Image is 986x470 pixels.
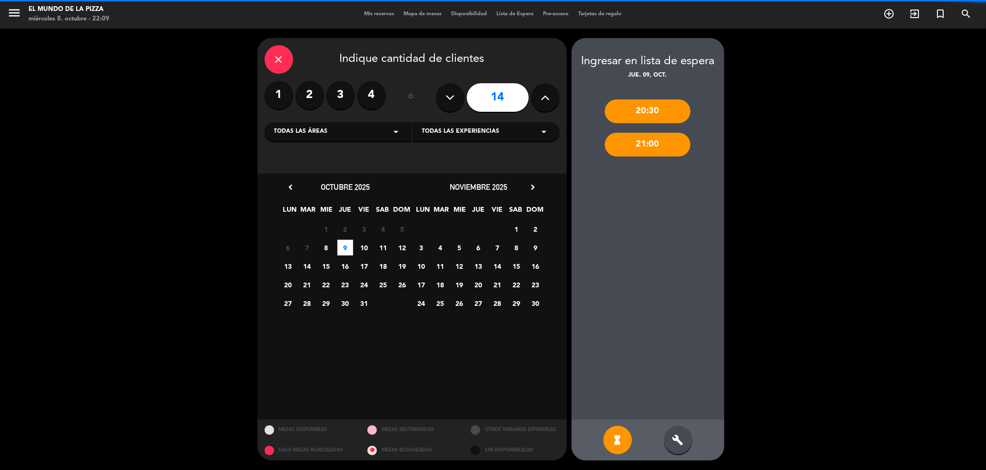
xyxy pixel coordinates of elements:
[528,295,543,311] span: 30
[356,240,372,255] span: 10
[280,240,296,255] span: 6
[447,11,492,17] span: Disponibilidad
[509,240,524,255] span: 8
[539,126,550,137] i: arrow_drop_down
[282,204,297,220] span: LUN
[337,221,353,237] span: 2
[299,295,315,311] span: 28
[273,54,285,65] i: close
[489,204,505,220] span: VIE
[509,221,524,237] span: 1
[7,6,21,23] button: menu
[337,277,353,293] span: 23
[299,240,315,255] span: 7
[433,295,448,311] span: 25
[356,204,372,220] span: VIE
[452,240,467,255] span: 5
[265,81,293,109] label: 1
[415,204,431,220] span: LUN
[490,240,505,255] span: 7
[574,11,627,17] span: Tarjetas de regalo
[29,5,109,14] div: El Mundo de la Pizza
[414,240,429,255] span: 3
[471,258,486,274] span: 13
[471,240,486,255] span: 6
[375,221,391,237] span: 4
[318,221,334,237] span: 1
[321,182,370,192] span: octubre 2025
[452,204,468,220] span: MIE
[422,127,500,137] span: Todas las experiencias
[280,295,296,311] span: 27
[299,258,315,274] span: 14
[935,8,946,20] i: turned_in_not
[490,277,505,293] span: 21
[318,258,334,274] span: 15
[356,258,372,274] span: 17
[318,240,334,255] span: 8
[265,45,560,74] div: Indique cantidad de clientes
[375,258,391,274] span: 18
[605,133,690,157] div: 21:00
[274,127,328,137] span: Todas las áreas
[318,277,334,293] span: 22
[375,240,391,255] span: 11
[452,295,467,311] span: 26
[909,8,920,20] i: exit_to_app
[337,240,353,255] span: 9
[433,258,448,274] span: 11
[394,221,410,237] span: 5
[360,440,463,460] div: MESAS BLOQUEADAS
[296,81,324,109] label: 2
[471,295,486,311] span: 27
[605,99,690,123] div: 20:30
[490,258,505,274] span: 14
[375,204,390,220] span: SAB
[434,204,449,220] span: MAR
[528,240,543,255] span: 9
[299,277,315,293] span: 21
[509,295,524,311] span: 29
[528,277,543,293] span: 23
[414,277,429,293] span: 17
[528,221,543,237] span: 2
[508,204,523,220] span: SAB
[960,8,972,20] i: search
[394,277,410,293] span: 26
[471,277,486,293] span: 20
[356,277,372,293] span: 24
[356,295,372,311] span: 31
[393,204,409,220] span: DOM
[337,258,353,274] span: 16
[612,434,623,446] i: hourglass_full
[463,440,567,460] div: SIN DISPONIBILIDAD
[463,420,567,440] div: OTROS TAMAÑOS DIPONIBLES
[360,11,399,17] span: Mis reservas
[452,277,467,293] span: 19
[318,295,334,311] span: 29
[452,258,467,274] span: 12
[375,277,391,293] span: 25
[7,6,21,20] i: menu
[337,204,353,220] span: JUE
[509,258,524,274] span: 15
[883,8,895,20] i: add_circle_outline
[509,277,524,293] span: 22
[539,11,574,17] span: Pre-acceso
[257,420,361,440] div: MESAS DISPONIBLES
[356,221,372,237] span: 3
[492,11,539,17] span: Lista de Espera
[395,81,426,114] div: ó
[414,295,429,311] span: 24
[394,258,410,274] span: 19
[572,52,724,71] div: Ingresar en lista de espera
[528,182,538,192] i: chevron_right
[433,240,448,255] span: 4
[414,258,429,274] span: 10
[360,420,463,440] div: MESAS RESTRINGIDAS
[280,277,296,293] span: 20
[672,434,684,446] i: build
[29,14,109,24] div: miércoles 8. octubre - 22:09
[490,295,505,311] span: 28
[337,295,353,311] span: 30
